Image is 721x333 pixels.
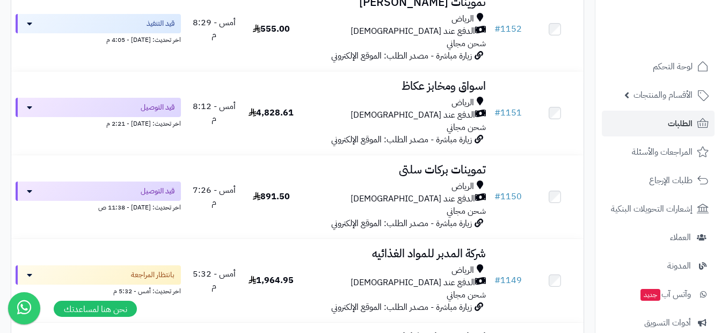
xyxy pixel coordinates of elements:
span: قيد التوصيل [141,102,174,113]
span: الدفع عند [DEMOGRAPHIC_DATA] [351,25,475,38]
span: أدوات التسويق [644,315,691,330]
span: طلبات الإرجاع [649,173,693,188]
span: الرياض [451,180,474,193]
span: # [494,23,500,35]
span: الدفع عند [DEMOGRAPHIC_DATA] [351,109,475,121]
span: قيد التوصيل [141,186,174,197]
span: أمس - 8:29 م [193,16,236,41]
h3: اسواق ومخابز عكاظ [304,80,486,92]
a: #1151 [494,106,522,119]
h3: تموينات بركات سلتى [304,164,486,176]
span: أمس - 8:12 م [193,100,236,125]
span: بانتظار المراجعة [131,270,174,280]
img: logo-2.png [648,30,711,53]
span: المراجعات والأسئلة [632,144,693,160]
div: اخر تحديث: [DATE] - 4:05 م [16,33,181,45]
a: طلبات الإرجاع [602,168,715,193]
span: زيارة مباشرة - مصدر الطلب: الموقع الإلكتروني [331,301,472,314]
div: اخر تحديث: [DATE] - 2:21 م [16,117,181,128]
span: الرياض [451,264,474,277]
span: إشعارات التحويلات البنكية [611,201,693,216]
span: أمس - 7:26 م [193,184,236,209]
span: وآتس آب [639,287,691,302]
a: #1152 [494,23,522,35]
span: المدونة [667,258,691,273]
a: لوحة التحكم [602,54,715,79]
span: شحن مجاني [447,121,486,134]
span: # [494,274,500,287]
span: شحن مجاني [447,288,486,301]
span: # [494,106,500,119]
span: أمس - 5:32 م [193,267,236,293]
span: الطلبات [668,116,693,131]
span: الأقسام والمنتجات [633,88,693,103]
span: شحن مجاني [447,37,486,50]
span: 555.00 [253,23,290,35]
div: اخر تحديث: [DATE] - 11:38 ص [16,201,181,212]
a: وآتس آبجديد [602,281,715,307]
span: شحن مجاني [447,205,486,218]
span: 1,964.95 [249,274,294,287]
a: #1149 [494,274,522,287]
a: العملاء [602,225,715,250]
span: زيارة مباشرة - مصدر الطلب: الموقع الإلكتروني [331,133,472,146]
span: زيارة مباشرة - مصدر الطلب: الموقع الإلكتروني [331,217,472,230]
a: الطلبات [602,111,715,136]
span: الدفع عند [DEMOGRAPHIC_DATA] [351,277,475,289]
span: العملاء [670,230,691,245]
a: المراجعات والأسئلة [602,139,715,165]
span: زيارة مباشرة - مصدر الطلب: الموقع الإلكتروني [331,49,472,62]
a: #1150 [494,190,522,203]
span: الدفع عند [DEMOGRAPHIC_DATA] [351,193,475,205]
div: اخر تحديث: أمس - 5:32 م [16,285,181,296]
span: 4,828.61 [249,106,294,119]
span: لوحة التحكم [653,59,693,74]
a: إشعارات التحويلات البنكية [602,196,715,222]
a: المدونة [602,253,715,279]
h3: شركة المدبر للمواد الغذائيه [304,248,486,260]
span: قيد التنفيذ [147,18,174,29]
span: # [494,190,500,203]
span: جديد [640,289,660,301]
span: الرياض [451,13,474,25]
span: الرياض [451,97,474,109]
span: 891.50 [253,190,290,203]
